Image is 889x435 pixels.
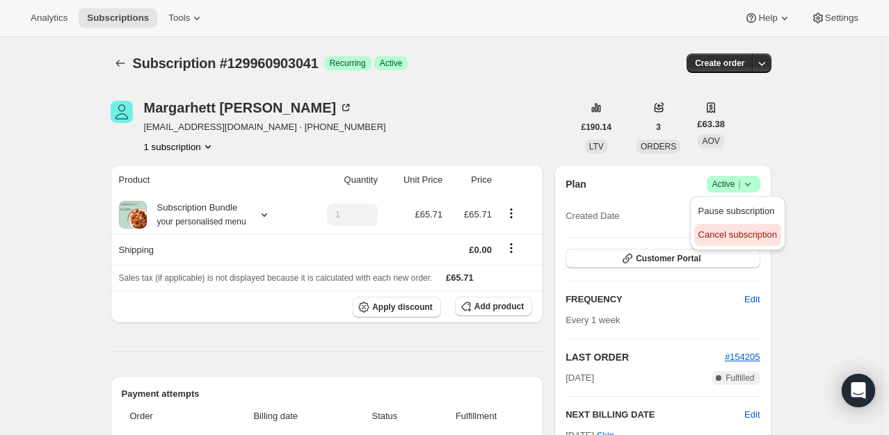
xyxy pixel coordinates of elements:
span: £65.71 [446,272,474,283]
span: Add product [474,301,524,312]
span: Active [380,58,403,69]
button: Product actions [500,206,522,221]
span: Active [712,177,755,191]
span: ORDERS [641,142,676,151]
a: #154205 [725,352,760,362]
th: Product [111,165,301,195]
button: Edit [736,288,768,311]
button: Cancel subscription [694,224,781,246]
h2: FREQUENCY [566,293,744,306]
span: Fulfillment [429,409,524,423]
h2: Plan [566,177,586,191]
span: Create order [695,58,744,69]
span: [EMAIL_ADDRESS][DOMAIN_NAME] · [PHONE_NUMBER] [144,120,386,134]
span: £0.00 [469,245,492,255]
span: Subscriptions [87,13,149,24]
span: LTV [589,142,604,151]
button: Product actions [144,140,215,154]
span: Billing date [211,409,342,423]
span: AOV [702,136,719,146]
button: Analytics [22,8,76,28]
button: Shipping actions [500,240,522,256]
span: £190.14 [582,122,611,133]
span: Apply discount [372,302,433,313]
span: [DATE] [566,371,594,385]
span: Fulfilled [726,372,754,384]
span: Edit [744,293,760,306]
button: Subscriptions [111,54,130,73]
div: Margarhett [PERSON_NAME] [144,101,353,115]
button: Help [736,8,799,28]
button: Edit [744,408,760,422]
div: Subscription Bundle [147,201,246,229]
button: Customer Portal [566,249,760,268]
span: Status [349,409,420,423]
span: Created Date [566,209,619,223]
button: Create order [687,54,753,73]
h2: LAST ORDER [566,350,725,364]
th: Quantity [301,165,382,195]
span: Margarhett Smith [111,101,133,123]
button: Settings [803,8,867,28]
button: 3 [648,117,669,137]
h2: Payment attempts [122,387,533,401]
span: Sales tax (if applicable) is not displayed because it is calculated with each new order. [119,273,433,283]
span: Cancel subscription [698,229,777,240]
h2: NEXT BILLING DATE [566,408,744,422]
span: Tools [168,13,190,24]
span: Subscription #129960903041 [133,56,319,71]
button: Pause subscription [694,200,781,222]
span: | [738,179,740,190]
span: Pause subscription [698,206,775,216]
button: £190.14 [573,117,620,137]
div: Open Intercom Messenger [842,374,875,407]
th: Price [447,165,496,195]
small: your personalised menu [157,217,246,227]
span: 3 [656,122,661,133]
span: Help [758,13,777,24]
th: Shipping [111,234,301,265]
button: Subscriptions [79,8,157,28]
th: Unit Price [382,165,447,195]
span: Every 1 week [566,315,620,325]
button: Apply discount [353,297,441,318]
th: Order [122,401,207,432]
span: Recurring [330,58,366,69]
img: product img [119,201,147,229]
span: £65.71 [464,209,492,220]
span: Analytics [31,13,67,24]
button: Add product [455,297,532,316]
button: #154205 [725,350,760,364]
span: £65.71 [415,209,442,220]
span: Settings [825,13,858,24]
button: Tools [160,8,212,28]
span: Customer Portal [636,253,700,264]
span: £63.38 [697,117,725,131]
